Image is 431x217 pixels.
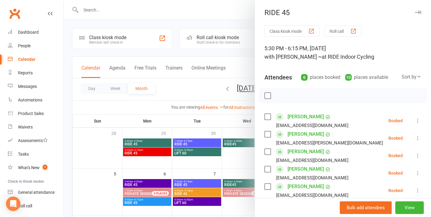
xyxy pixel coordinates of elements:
div: [EMAIL_ADDRESS][PERSON_NAME][DOMAIN_NAME] [276,139,383,147]
div: General attendance [18,190,55,195]
div: Dashboard [18,30,39,35]
a: [PERSON_NAME] [288,129,324,139]
div: Waivers [18,125,33,129]
button: View [395,201,424,214]
div: Booked [388,136,403,140]
a: General attendance kiosk mode [8,186,63,199]
a: Dashboard [8,26,63,39]
a: [PERSON_NAME] [288,182,324,191]
button: Bulk add attendees [340,201,392,214]
a: People [8,39,63,53]
div: RIDE 45 [255,8,431,17]
div: Reports [18,70,33,75]
div: People [18,43,31,48]
a: Reports [8,66,63,80]
a: [PERSON_NAME] [288,112,324,122]
div: What's New [18,165,40,170]
div: Calendar [18,57,35,62]
div: [EMAIL_ADDRESS][DOMAIN_NAME] [276,157,348,164]
div: Booked [388,188,403,193]
a: Assessments [8,134,63,147]
div: Product Sales [18,111,44,116]
div: [EMAIL_ADDRESS][DOMAIN_NAME] [276,174,348,182]
div: [EMAIL_ADDRESS][DOMAIN_NAME] [276,122,348,129]
div: Automations [18,98,42,102]
div: Booked [388,119,403,123]
div: 10 [345,74,352,81]
div: Assessments [18,138,48,143]
div: 5:30 PM - 6:15 PM, [DATE] [264,44,421,61]
div: Booked [388,153,403,158]
span: at RIDE Indoor Cycling [322,54,374,60]
div: Open Intercom Messenger [6,197,20,211]
div: Roll call [18,203,32,208]
a: Clubworx [7,6,22,21]
button: Roll call [324,26,362,37]
div: Messages [18,84,37,89]
span: with [PERSON_NAME] ~ [264,54,322,60]
div: Tasks [18,152,29,157]
div: [EMAIL_ADDRESS][DOMAIN_NAME] [276,191,348,199]
a: Waivers [8,120,63,134]
span: 1 [43,165,47,170]
a: Product Sales [8,107,63,120]
div: Sort by [402,73,421,81]
div: places available [345,73,388,82]
a: Messages [8,80,63,93]
a: Calendar [8,53,63,66]
a: Roll call [8,199,63,213]
button: Class kiosk mode [264,26,320,37]
a: [PERSON_NAME] [288,147,324,157]
a: What's New1 [8,161,63,175]
div: Attendees [264,73,292,82]
a: Tasks [8,147,63,161]
div: 6 [301,74,308,81]
div: places booked [301,73,340,82]
a: [PERSON_NAME] [288,164,324,174]
div: Booked [388,171,403,175]
a: Automations [8,93,63,107]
